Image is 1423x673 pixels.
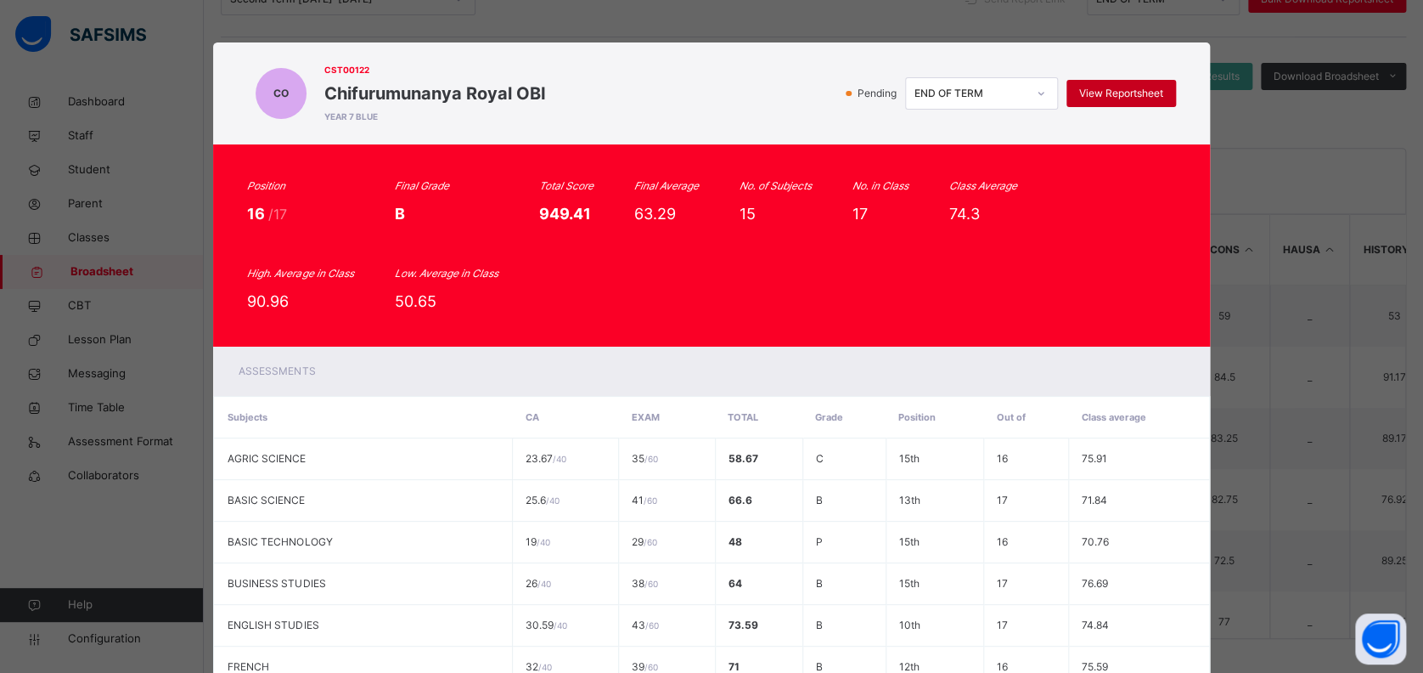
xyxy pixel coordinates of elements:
[898,411,936,423] span: Position
[538,662,552,672] span: / 40
[997,452,1008,465] span: 16
[228,577,325,590] span: BUSINESS STUDIES
[816,535,823,548] span: P
[228,452,306,465] span: AGRIC SCIENCE
[852,205,867,223] span: 17
[632,619,659,631] span: 43
[948,179,1016,192] i: Class Average
[1082,619,1109,631] span: 74.84
[856,86,902,101] span: Pending
[538,179,593,192] i: Total Score
[228,660,269,673] span: FRENCH
[632,577,658,590] span: 38
[526,535,550,548] span: 19
[739,205,755,223] span: 15
[997,660,1008,673] span: 16
[394,267,498,280] i: Low. Average in Class
[247,179,285,192] i: Position
[1081,411,1145,423] span: Class average
[247,205,268,223] span: 16
[728,577,742,590] span: 64
[997,411,1026,423] span: Out of
[239,365,315,377] span: Assessments
[948,205,979,223] span: 74.3
[728,494,752,506] span: 66.6
[1082,452,1107,465] span: 75.91
[852,179,908,192] i: No. in Class
[899,619,920,631] span: 10th
[899,494,920,506] span: 13th
[997,619,1008,631] span: 17
[323,64,545,76] span: CST00122
[526,577,551,590] span: 26
[728,535,742,548] span: 48
[537,537,550,547] span: / 40
[273,86,289,101] span: CO
[644,662,658,672] span: / 60
[815,411,843,423] span: Grade
[632,535,657,548] span: 29
[526,411,539,423] span: CA
[914,86,1026,101] div: END OF TERM
[645,620,659,631] span: / 60
[228,535,332,548] span: BASIC TECHNOLOGY
[1082,577,1108,590] span: 76.69
[728,660,740,673] span: 71
[633,205,675,223] span: 63.29
[816,619,823,631] span: B
[553,454,566,464] span: / 40
[546,495,560,506] span: / 40
[632,660,658,673] span: 39
[816,494,823,506] span: B
[526,452,566,465] span: 23.67
[644,495,657,506] span: / 60
[1079,86,1163,101] span: View Reportsheet
[394,179,448,192] i: Final Grade
[997,494,1008,506] span: 17
[1082,535,1109,548] span: 70.76
[268,206,287,223] span: /17
[739,179,811,192] i: No. of Subjects
[899,660,920,673] span: 12th
[899,577,920,590] span: 15th
[1355,614,1406,665] button: Open asap
[554,620,567,631] span: / 40
[526,619,567,631] span: 30.59
[644,537,657,547] span: / 60
[728,452,758,465] span: 58.67
[997,535,1008,548] span: 16
[644,579,658,589] span: / 60
[537,579,551,589] span: / 40
[728,619,758,631] span: 73.59
[526,660,552,673] span: 32
[228,411,267,423] span: Subjects
[394,292,436,310] span: 50.65
[323,81,545,106] span: Chifurumunanya Royal OBI
[538,205,590,223] span: 949.41
[816,660,823,673] span: B
[323,110,545,123] span: YEAR 7 BLUE
[816,452,824,465] span: C
[228,494,305,506] span: BASIC SCIENCE
[899,452,920,465] span: 15th
[526,494,560,506] span: 25.6
[1082,660,1108,673] span: 75.59
[997,577,1008,590] span: 17
[899,535,920,548] span: 15th
[394,205,404,223] span: B
[247,292,289,310] span: 90.96
[228,619,318,631] span: ENGLISH STUDIES
[1082,494,1107,506] span: 71.84
[631,411,659,423] span: EXAM
[633,179,698,192] i: Final Average
[247,267,353,280] i: High. Average in Class
[632,452,658,465] span: 35
[816,577,823,590] span: B
[632,494,657,506] span: 41
[644,454,658,464] span: / 60
[728,411,758,423] span: Total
